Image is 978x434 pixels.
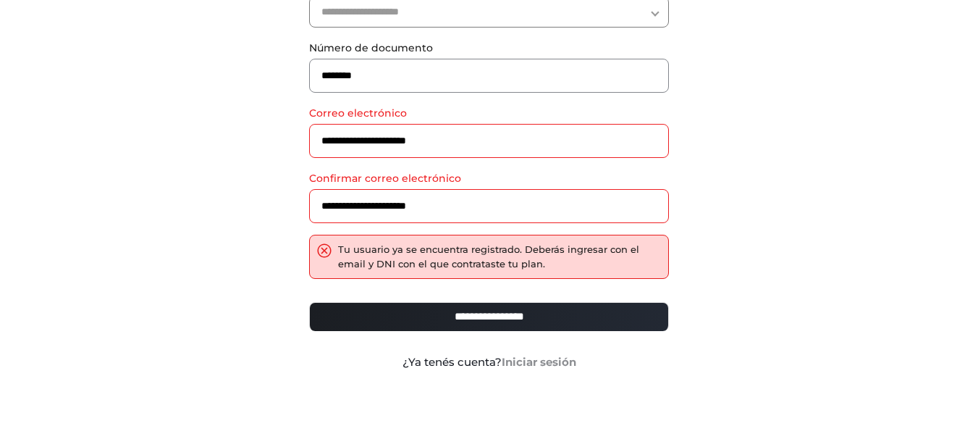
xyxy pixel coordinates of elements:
[309,106,669,121] label: Correo electrónico
[502,355,576,369] a: Iniciar sesión
[298,354,680,371] div: ¿Ya tenés cuenta?
[309,41,669,56] label: Número de documento
[338,243,661,271] div: Tu usuario ya se encuentra registrado. Deberás ingresar con el email y DNI con el que contrataste...
[309,171,669,186] label: Confirmar correo electrónico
